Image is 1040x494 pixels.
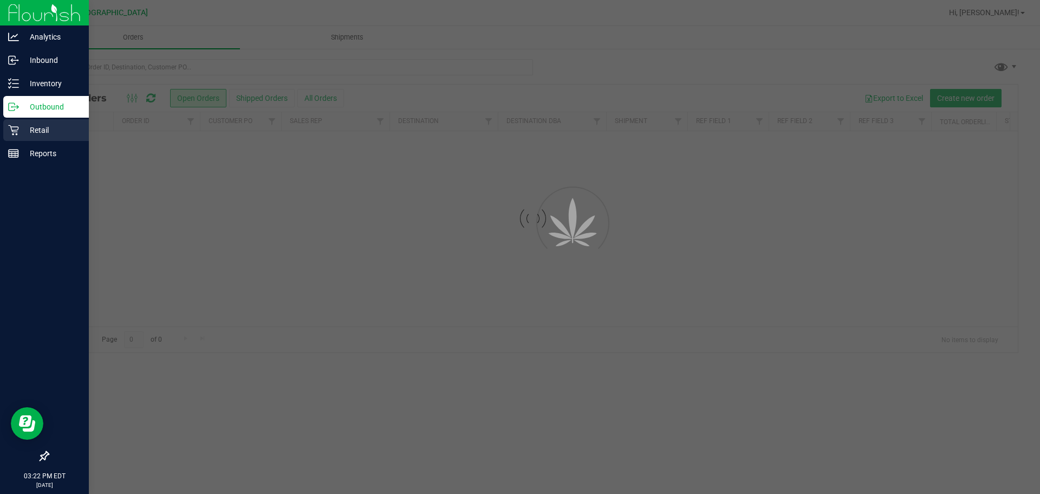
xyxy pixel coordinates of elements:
[19,77,84,90] p: Inventory
[8,101,19,112] inline-svg: Outbound
[11,407,43,440] iframe: Resource center
[8,125,19,136] inline-svg: Retail
[19,30,84,43] p: Analytics
[8,31,19,42] inline-svg: Analytics
[8,55,19,66] inline-svg: Inbound
[8,148,19,159] inline-svg: Reports
[5,471,84,481] p: 03:22 PM EDT
[5,481,84,489] p: [DATE]
[19,100,84,113] p: Outbound
[19,147,84,160] p: Reports
[19,124,84,137] p: Retail
[8,78,19,89] inline-svg: Inventory
[19,54,84,67] p: Inbound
